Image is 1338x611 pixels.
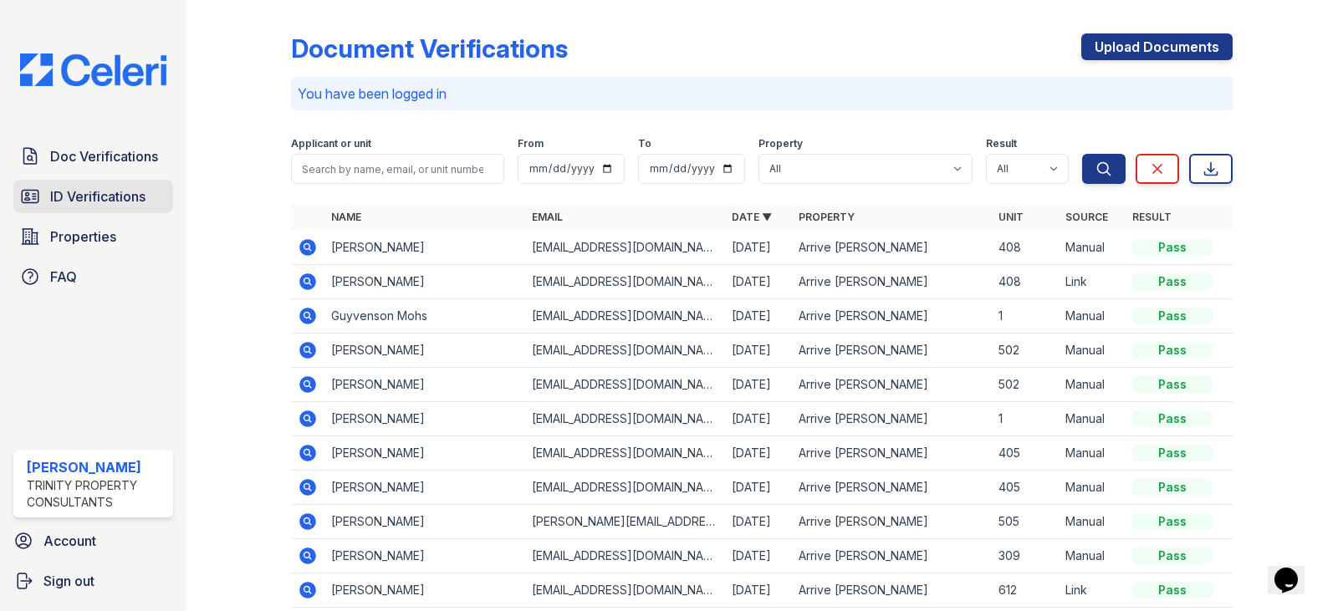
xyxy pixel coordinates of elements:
[324,471,524,505] td: [PERSON_NAME]
[291,137,371,150] label: Applicant or unit
[324,436,524,471] td: [PERSON_NAME]
[1132,479,1213,496] div: Pass
[992,265,1059,299] td: 408
[1059,505,1126,539] td: Manual
[992,231,1059,265] td: 408
[725,573,792,608] td: [DATE]
[13,220,173,253] a: Properties
[13,180,173,213] a: ID Verifications
[1059,436,1126,471] td: Manual
[992,368,1059,402] td: 502
[1132,410,1213,427] div: Pass
[43,531,96,551] span: Account
[525,299,725,334] td: [EMAIL_ADDRESS][DOMAIN_NAME]
[1132,547,1213,564] div: Pass
[1065,211,1108,223] a: Source
[725,436,792,471] td: [DATE]
[7,564,180,598] a: Sign out
[725,505,792,539] td: [DATE]
[525,265,725,299] td: [EMAIL_ADDRESS][DOMAIN_NAME]
[291,33,568,64] div: Document Verifications
[792,573,992,608] td: Arrive [PERSON_NAME]
[27,477,166,511] div: Trinity Property Consultants
[532,211,563,223] a: Email
[792,471,992,505] td: Arrive [PERSON_NAME]
[50,227,116,247] span: Properties
[324,265,524,299] td: [PERSON_NAME]
[1132,445,1213,461] div: Pass
[992,471,1059,505] td: 405
[725,299,792,334] td: [DATE]
[525,402,725,436] td: [EMAIL_ADDRESS][DOMAIN_NAME]
[525,471,725,505] td: [EMAIL_ADDRESS][DOMAIN_NAME]
[1268,544,1321,594] iframe: chat widget
[298,84,1226,104] p: You have been logged in
[792,265,992,299] td: Arrive [PERSON_NAME]
[1059,471,1126,505] td: Manual
[525,505,725,539] td: [PERSON_NAME][EMAIL_ADDRESS][PERSON_NAME][DOMAIN_NAME]
[1059,539,1126,573] td: Manual
[638,137,651,150] label: To
[324,299,524,334] td: Guyvenson Mohs
[732,211,772,223] a: Date ▼
[43,571,94,591] span: Sign out
[324,402,524,436] td: [PERSON_NAME]
[992,299,1059,334] td: 1
[1132,513,1213,530] div: Pass
[518,137,544,150] label: From
[725,368,792,402] td: [DATE]
[331,211,361,223] a: Name
[324,573,524,608] td: [PERSON_NAME]
[1132,376,1213,393] div: Pass
[1059,573,1126,608] td: Link
[792,539,992,573] td: Arrive [PERSON_NAME]
[525,368,725,402] td: [EMAIL_ADDRESS][DOMAIN_NAME]
[792,436,992,471] td: Arrive [PERSON_NAME]
[792,334,992,368] td: Arrive [PERSON_NAME]
[725,402,792,436] td: [DATE]
[1059,231,1126,265] td: Manual
[1132,342,1213,359] div: Pass
[324,505,524,539] td: [PERSON_NAME]
[992,334,1059,368] td: 502
[7,53,180,86] img: CE_Logo_Blue-a8612792a0a2168367f1c8372b55b34899dd931a85d93a1a3d3e32e68fde9ad4.png
[50,267,77,287] span: FAQ
[725,539,792,573] td: [DATE]
[725,471,792,505] td: [DATE]
[324,231,524,265] td: [PERSON_NAME]
[1059,368,1126,402] td: Manual
[525,436,725,471] td: [EMAIL_ADDRESS][DOMAIN_NAME]
[758,137,803,150] label: Property
[50,146,158,166] span: Doc Verifications
[1081,33,1233,60] a: Upload Documents
[1059,299,1126,334] td: Manual
[324,368,524,402] td: [PERSON_NAME]
[7,524,180,558] a: Account
[725,231,792,265] td: [DATE]
[1132,273,1213,290] div: Pass
[291,154,504,184] input: Search by name, email, or unit number
[13,260,173,293] a: FAQ
[792,231,992,265] td: Arrive [PERSON_NAME]
[1059,265,1126,299] td: Link
[1132,308,1213,324] div: Pass
[13,140,173,173] a: Doc Verifications
[992,539,1059,573] td: 309
[1132,211,1172,223] a: Result
[725,334,792,368] td: [DATE]
[992,402,1059,436] td: 1
[1132,239,1213,256] div: Pass
[792,505,992,539] td: Arrive [PERSON_NAME]
[725,265,792,299] td: [DATE]
[525,573,725,608] td: [EMAIL_ADDRESS][DOMAIN_NAME]
[50,186,146,206] span: ID Verifications
[27,457,166,477] div: [PERSON_NAME]
[792,368,992,402] td: Arrive [PERSON_NAME]
[1132,582,1213,598] div: Pass
[525,334,725,368] td: [EMAIL_ADDRESS][DOMAIN_NAME]
[525,231,725,265] td: [EMAIL_ADDRESS][DOMAIN_NAME]
[324,539,524,573] td: [PERSON_NAME]
[992,505,1059,539] td: 505
[992,436,1059,471] td: 405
